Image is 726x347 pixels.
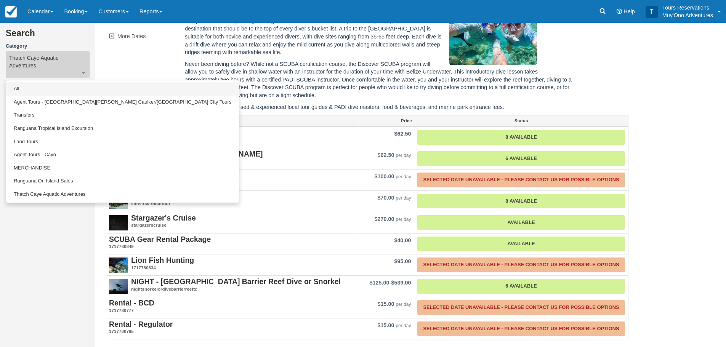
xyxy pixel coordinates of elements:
[131,214,196,222] strong: Stargazer's Cruise
[109,214,128,233] img: S308-1
[109,265,356,271] em: 1717780834
[394,258,411,264] span: $95.00
[6,122,239,135] a: Ranguana Tropical Island Excursion
[109,286,356,293] em: nightsnorkelordivebarrierreeftc
[377,301,394,307] span: $15.00
[6,96,239,109] a: Agent Tours - [GEOGRAPHIC_DATA][PERSON_NAME] Caulker/[GEOGRAPHIC_DATA] City Tours
[662,11,713,19] p: Muy'Ono Adventures
[6,188,239,201] a: Thatch Caye Aquatic Adventures
[414,115,628,126] a: Status
[417,173,625,187] a: Selected Date Unavailable - Please contact us for possible options
[109,193,356,207] a: Sittee River Boat Toursitteeriverboattour
[646,6,658,18] div: T
[374,173,394,179] span: $100.00
[5,6,17,18] img: checkfront-main-nav-mini-logo.png
[6,135,239,149] a: Land Tours
[417,194,625,209] a: 8 Available
[377,322,394,328] span: $15.00
[109,278,128,297] img: S297-1
[396,174,411,179] em: per day
[396,153,411,158] em: per day
[109,222,356,229] em: stargazerscruise
[374,216,394,222] span: $270.00
[417,300,625,315] a: Selected Date Unavailable - Please contact us for possible options
[370,280,389,286] span: $125.00
[417,321,625,336] a: Selected Date Unavailable - Please contact us for possible options
[396,195,411,201] em: per day
[109,320,356,335] a: Rental - Regulator1717780765
[417,130,625,145] a: 8 Available
[109,320,173,328] strong: Rental - Regulator
[109,201,356,207] em: sitteeriverboattour
[6,148,239,162] a: Agent Tours - Cayo
[617,9,622,14] i: Help
[185,103,573,111] p: This tour includes licensed & experienced local tour guides & PADI dive masters, food & beverages...
[185,17,573,56] p: The [GEOGRAPHIC_DATA], the largest barrier reef in the western [MEDICAL_DATA], is a world-class d...
[370,280,411,286] span: -
[109,243,356,250] em: 1717780849
[117,33,146,39] span: More Dates
[358,115,414,126] a: Price
[109,299,356,313] a: Rental - BCD1717780777
[377,195,394,201] span: $70.00
[417,257,625,272] a: Selected Date Unavailable - Please contact us for possible options
[109,328,356,335] em: 1717780765
[9,54,86,69] span: Thatch Caye Aquatic Adventures
[109,235,356,250] a: SCUBA Gear Rental Package1717780849
[6,174,239,188] a: Ranguana On Island Sales
[662,4,713,11] p: Tours Reservations
[131,256,194,264] strong: Lion Fish Hunting
[131,277,341,286] strong: NIGHT - [GEOGRAPHIC_DATA] Barrier Reef Dive or Snorkel
[6,43,90,50] label: Category
[109,307,356,314] em: 1717780777
[6,82,239,96] a: All
[109,256,356,271] a: Lion Fish Hunting1717780834
[396,323,411,328] em: per day
[623,8,635,14] span: Help
[109,278,356,292] a: NIGHT - [GEOGRAPHIC_DATA] Barrier Reef Dive or Snorkelnightsnorkelordivebarrierreeftc
[377,152,394,158] span: $62.50
[185,60,573,99] p: Never been diving before? While not a SCUBA certification course, the Discover SCUBA program will...
[109,214,356,229] a: Stargazer's Cruisestargazerscruise
[6,29,90,43] h2: Search
[391,280,411,286] span: $539.00
[417,237,625,251] a: Available
[396,302,411,307] em: per day
[394,237,411,243] span: $40.00
[396,217,411,222] em: per day
[417,215,625,230] a: Available
[394,131,411,137] span: $62.50
[6,162,239,175] a: MERCHANDISE
[6,51,90,78] button: Thatch Caye Aquatic Adventures
[109,235,211,243] strong: SCUBA Gear Rental Package
[417,151,625,166] a: 6 Available
[417,279,625,294] a: 6 Available
[6,109,239,122] a: Transfers
[109,256,128,275] img: S62-1
[109,299,154,307] strong: Rental - BCD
